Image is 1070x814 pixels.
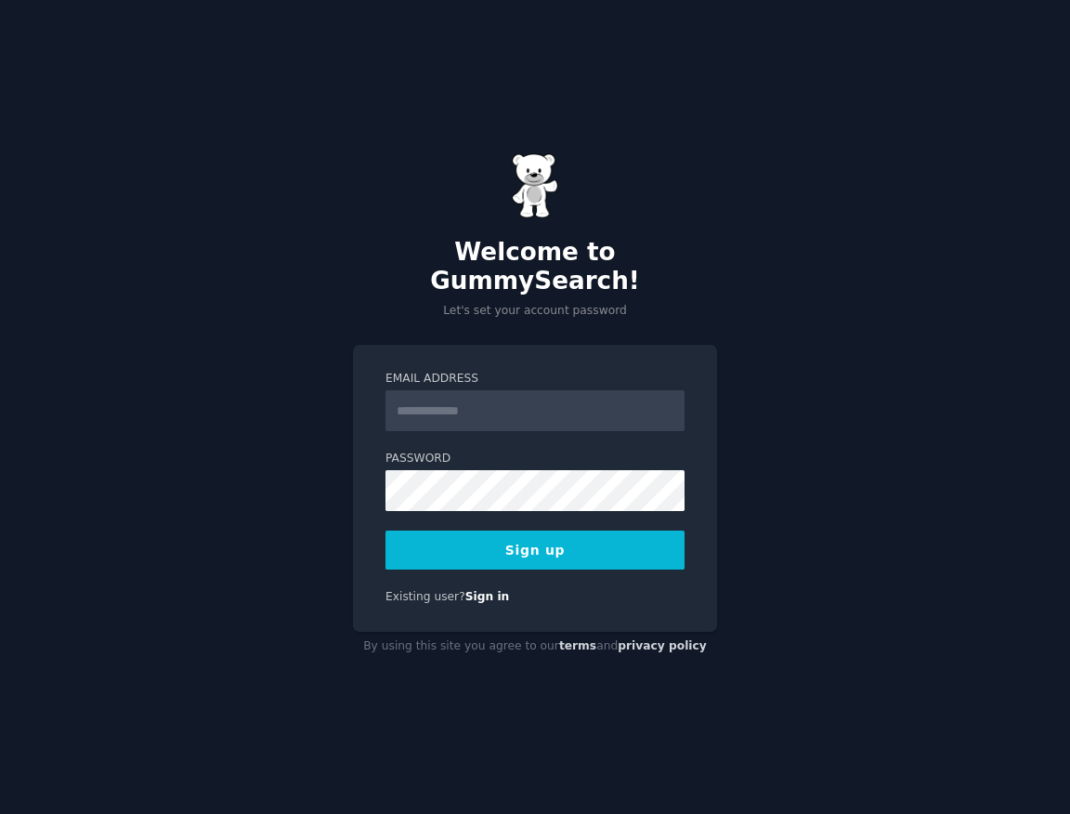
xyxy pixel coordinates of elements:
[353,303,717,320] p: Let's set your account password
[353,632,717,662] div: By using this site you agree to our and
[385,371,685,387] label: Email Address
[559,639,596,652] a: terms
[385,451,685,467] label: Password
[465,590,510,603] a: Sign in
[512,153,558,218] img: Gummy Bear
[353,238,717,296] h2: Welcome to GummySearch!
[618,639,707,652] a: privacy policy
[385,590,465,603] span: Existing user?
[385,531,685,570] button: Sign up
